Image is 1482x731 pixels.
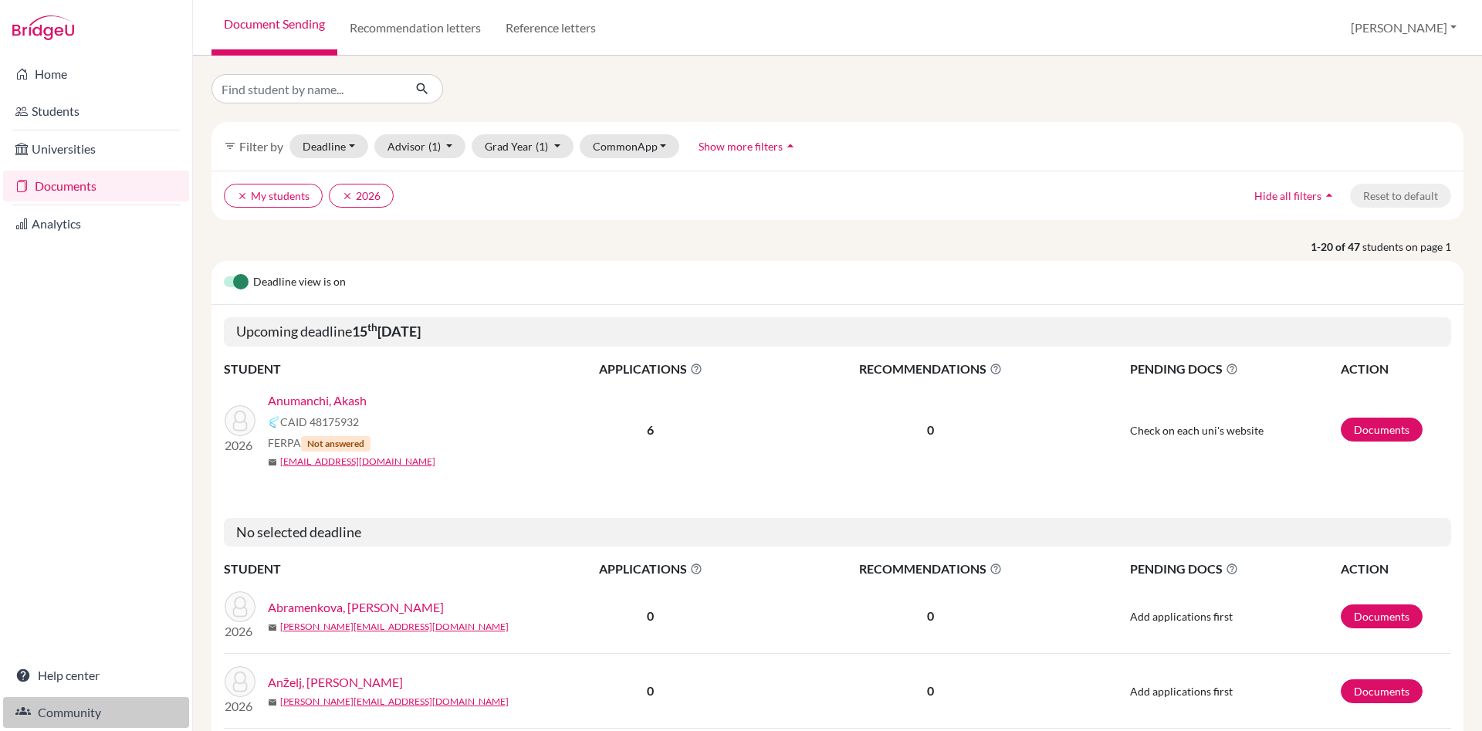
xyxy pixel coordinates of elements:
span: CAID 48175932 [280,414,359,430]
span: Show more filters [699,140,783,153]
span: Deadline view is on [253,273,346,292]
img: Common App logo [268,416,280,428]
a: Students [3,96,189,127]
button: CommonApp [580,134,680,158]
a: Anželj, [PERSON_NAME] [268,673,403,692]
span: Add applications first [1130,685,1233,698]
span: RECOMMENDATIONS [770,360,1092,378]
th: ACTION [1340,359,1451,379]
a: Help center [3,660,189,691]
i: arrow_drop_up [1321,188,1337,203]
span: FERPA [268,435,370,452]
a: Community [3,697,189,728]
a: Universities [3,134,189,164]
button: Reset to default [1350,184,1451,208]
span: (1) [536,140,548,153]
input: Find student by name... [211,74,403,103]
button: [PERSON_NAME] [1344,13,1463,42]
span: Hide all filters [1254,189,1321,202]
a: Home [3,59,189,90]
p: 2026 [225,436,255,455]
img: Abramenkova, Polina [225,591,255,622]
span: (1) [428,140,441,153]
span: RECOMMENDATIONS [770,560,1092,578]
h5: Upcoming deadline [224,317,1451,347]
button: Advisor(1) [374,134,466,158]
a: Documents [1341,679,1423,703]
i: arrow_drop_up [783,138,798,154]
i: filter_list [224,140,236,152]
b: 0 [647,608,654,623]
p: 0 [770,682,1092,700]
a: Documents [1341,604,1423,628]
span: Filter by [239,139,283,154]
sup: th [367,321,377,333]
span: mail [268,698,277,707]
b: 15 [DATE] [352,323,421,340]
i: clear [342,191,353,201]
p: 0 [770,421,1092,439]
a: [PERSON_NAME][EMAIL_ADDRESS][DOMAIN_NAME] [280,620,509,634]
button: Show more filtersarrow_drop_up [685,134,811,158]
b: 0 [647,683,654,698]
a: Abramenkova, [PERSON_NAME] [268,598,444,617]
span: APPLICATIONS [533,560,768,578]
img: Anželj, Gregor [225,666,255,697]
span: PENDING DOCS [1130,560,1339,578]
button: clear2026 [329,184,394,208]
strong: 1-20 of 47 [1311,239,1362,255]
h5: No selected deadline [224,518,1451,547]
th: STUDENT [224,359,533,379]
button: clearMy students [224,184,323,208]
p: 0 [770,607,1092,625]
span: mail [268,623,277,632]
b: 6 [647,422,654,437]
span: PENDING DOCS [1130,360,1339,378]
span: Check on each uni's website [1130,424,1264,437]
p: 2026 [225,697,255,716]
a: [EMAIL_ADDRESS][DOMAIN_NAME] [280,455,435,469]
span: Add applications first [1130,610,1233,623]
span: students on page 1 [1362,239,1463,255]
span: APPLICATIONS [533,360,768,378]
button: Hide all filtersarrow_drop_up [1241,184,1350,208]
span: Not answered [301,436,370,452]
button: Grad Year(1) [472,134,574,158]
a: Analytics [3,208,189,239]
a: Anumanchi, Akash [268,391,367,410]
a: Documents [3,171,189,201]
img: Anumanchi, Akash [225,405,255,436]
th: ACTION [1340,559,1451,579]
span: mail [268,458,277,467]
i: clear [237,191,248,201]
a: Documents [1341,418,1423,442]
a: [PERSON_NAME][EMAIL_ADDRESS][DOMAIN_NAME] [280,695,509,709]
th: STUDENT [224,559,533,579]
img: Bridge-U [12,15,74,40]
p: 2026 [225,622,255,641]
button: Deadline [289,134,368,158]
